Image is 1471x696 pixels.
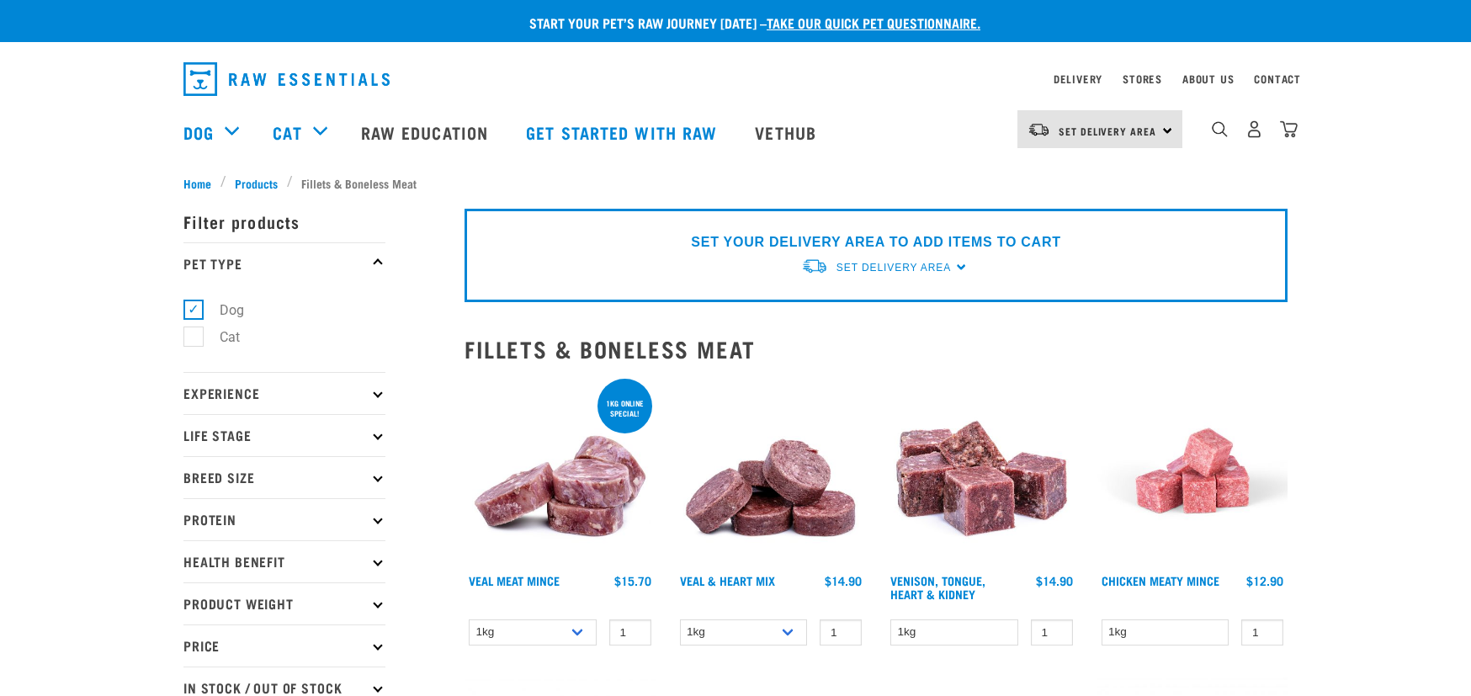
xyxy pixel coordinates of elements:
p: Protein [183,498,385,540]
p: Breed Size [183,456,385,498]
img: van-moving.png [801,258,828,275]
a: Vethub [738,98,837,166]
img: van-moving.png [1028,122,1050,137]
p: Life Stage [183,414,385,456]
a: Get started with Raw [509,98,738,166]
p: Pet Type [183,242,385,284]
img: home-icon@2x.png [1280,120,1298,138]
p: Price [183,624,385,667]
label: Dog [193,300,251,321]
span: Products [235,174,278,192]
img: Raw Essentials Logo [183,62,390,96]
a: Contact [1254,76,1301,82]
a: Products [226,174,287,192]
span: Set Delivery Area [1059,128,1156,134]
span: Set Delivery Area [836,262,951,274]
a: Veal & Heart Mix [680,577,775,583]
label: Cat [193,327,247,348]
img: 1152 Veal Heart Medallions 01 [676,375,867,566]
div: $14.90 [825,574,862,587]
nav: dropdown navigation [170,56,1301,103]
a: Dog [183,120,214,145]
img: Pile Of Cubed Venison Tongue Mix For Pets [886,375,1077,566]
p: Experience [183,372,385,414]
img: 1160 Veal Meat Mince Medallions 01 [465,375,656,566]
input: 1 [1031,619,1073,646]
img: user.png [1245,120,1263,138]
p: SET YOUR DELIVERY AREA TO ADD ITEMS TO CART [691,232,1060,252]
a: Veal Meat Mince [469,577,560,583]
div: $15.70 [614,574,651,587]
span: Home [183,174,211,192]
a: Stores [1123,76,1162,82]
h2: Fillets & Boneless Meat [465,336,1288,362]
p: Product Weight [183,582,385,624]
div: 1kg online special! [597,391,652,426]
a: take our quick pet questionnaire. [767,19,980,26]
a: About Us [1182,76,1234,82]
a: Venison, Tongue, Heart & Kidney [890,577,985,597]
a: Delivery [1054,76,1102,82]
input: 1 [820,619,862,646]
nav: breadcrumbs [183,174,1288,192]
a: Chicken Meaty Mince [1102,577,1219,583]
input: 1 [609,619,651,646]
div: $12.90 [1246,574,1283,587]
img: home-icon-1@2x.png [1212,121,1228,137]
input: 1 [1241,619,1283,646]
p: Filter products [183,200,385,242]
a: Cat [273,120,301,145]
div: $14.90 [1036,574,1073,587]
img: Chicken Meaty Mince [1097,375,1288,566]
a: Home [183,174,220,192]
a: Raw Education [344,98,509,166]
p: Health Benefit [183,540,385,582]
